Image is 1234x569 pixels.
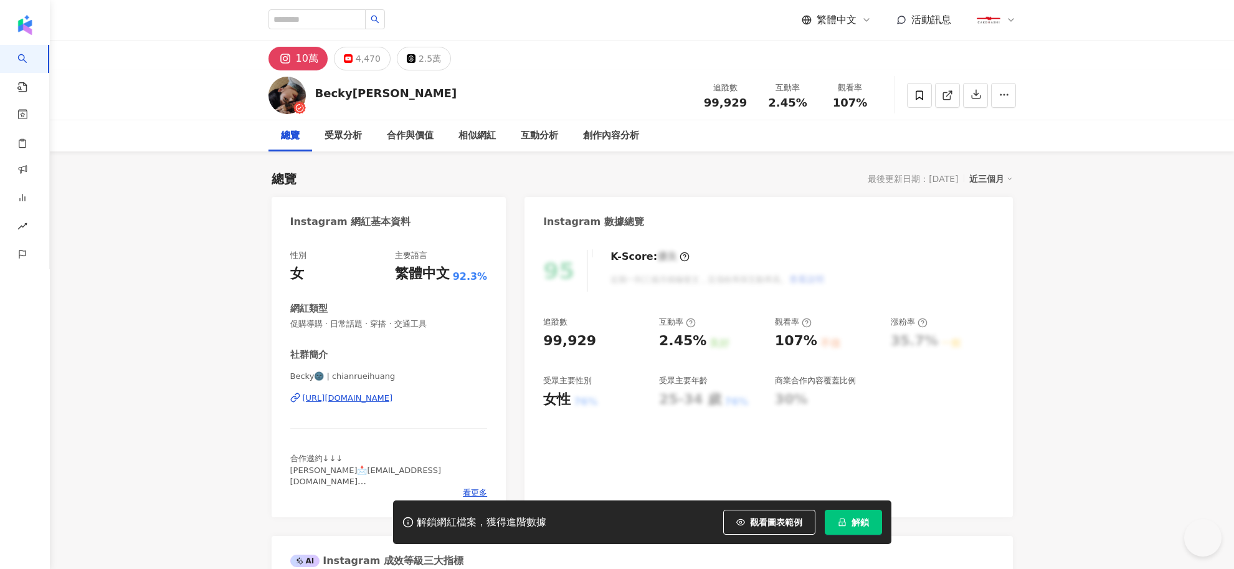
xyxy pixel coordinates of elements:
div: 女性 [543,390,571,409]
div: 主要語言 [395,250,427,261]
span: 合作邀約↓↓↓ [PERSON_NAME]📩[EMAIL_ADDRESS][DOMAIN_NAME] ⠀⠀⠀⠀⠀⠀⠀⠀⠀⠀⠀ 👇聯名飾品寶貝 在這邊😍 [290,454,442,509]
div: 商業合作內容覆蓋比例 [775,375,856,386]
div: 漲粉率 [891,317,928,328]
span: 觀看圖表範例 [750,517,802,527]
div: 受眾主要年齡 [659,375,708,386]
div: 女 [290,264,304,284]
span: 促購導購 · 日常話題 · 穿搭 · 交通工具 [290,318,488,330]
div: 互動率 [764,82,812,94]
div: 創作內容分析 [583,128,639,143]
button: 2.5萬 [397,47,451,70]
div: 2.45% [659,332,706,351]
span: 繁體中文 [817,13,857,27]
button: 10萬 [268,47,328,70]
div: 4,470 [356,50,381,67]
div: 合作與價值 [387,128,434,143]
div: 繁體中文 [395,264,450,284]
img: logo icon [15,15,35,35]
span: search [371,15,379,24]
div: 社群簡介 [290,348,328,361]
div: 互動分析 [521,128,558,143]
button: 解鎖 [825,510,882,535]
div: K-Score : [610,250,690,264]
button: 觀看圖表範例 [723,510,815,535]
div: Instagram 數據總覽 [543,215,644,229]
div: 網紅類型 [290,302,328,315]
div: Becky[PERSON_NAME] [315,85,457,101]
div: 10萬 [296,50,318,67]
div: 2.5萬 [419,50,441,67]
div: 近三個月 [969,171,1013,187]
span: rise [17,214,27,242]
button: 4,470 [334,47,391,70]
div: [URL][DOMAIN_NAME] [303,393,393,404]
div: Instagram 成效等級三大指標 [290,554,463,568]
div: 追蹤數 [702,82,749,94]
div: 解鎖網紅檔案，獲得進階數據 [417,516,546,529]
div: 追蹤數 [543,317,567,328]
div: 99,929 [543,332,596,351]
div: 觀看率 [827,82,874,94]
div: 總覽 [281,128,300,143]
span: 2.45% [768,97,807,109]
div: 觀看率 [775,317,812,328]
a: search [17,45,42,93]
span: Becky🌚 | chianrueihuang [290,371,488,382]
div: 互動率 [659,317,696,328]
span: 99,929 [704,96,747,109]
img: KOL Avatar [268,77,306,114]
span: 92.3% [453,270,488,284]
div: 最後更新日期：[DATE] [868,174,958,184]
div: AI [290,555,320,567]
div: 總覽 [272,170,297,188]
a: [URL][DOMAIN_NAME] [290,393,488,404]
div: 相似網紅 [458,128,496,143]
span: 107% [833,97,868,109]
span: 解鎖 [852,517,869,527]
span: 看更多 [463,487,487,499]
div: Instagram 網紅基本資料 [290,215,411,229]
span: 活動訊息 [911,14,951,26]
div: 受眾分析 [325,128,362,143]
div: 受眾主要性別 [543,375,592,386]
div: 107% [775,332,817,351]
img: 359824279_785383976458838_6227106914348312772_n.png [977,8,1000,32]
div: 性別 [290,250,306,261]
span: lock [838,518,847,527]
